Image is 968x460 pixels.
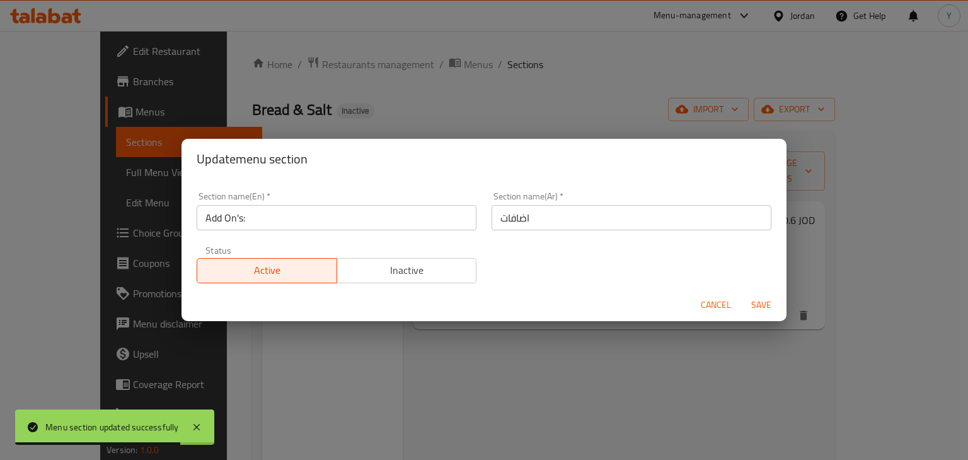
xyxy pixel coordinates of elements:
[746,297,776,313] span: Save
[701,297,731,313] span: Cancel
[342,261,472,280] span: Inactive
[741,293,781,317] button: Save
[197,258,337,283] button: Active
[45,420,179,434] div: Menu section updated successfully
[492,205,771,230] input: Please enter section name(ar)
[197,149,771,169] h2: Update menu section
[202,261,332,280] span: Active
[197,205,476,230] input: Please enter section name(en)
[696,293,736,317] button: Cancel
[337,258,477,283] button: Inactive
